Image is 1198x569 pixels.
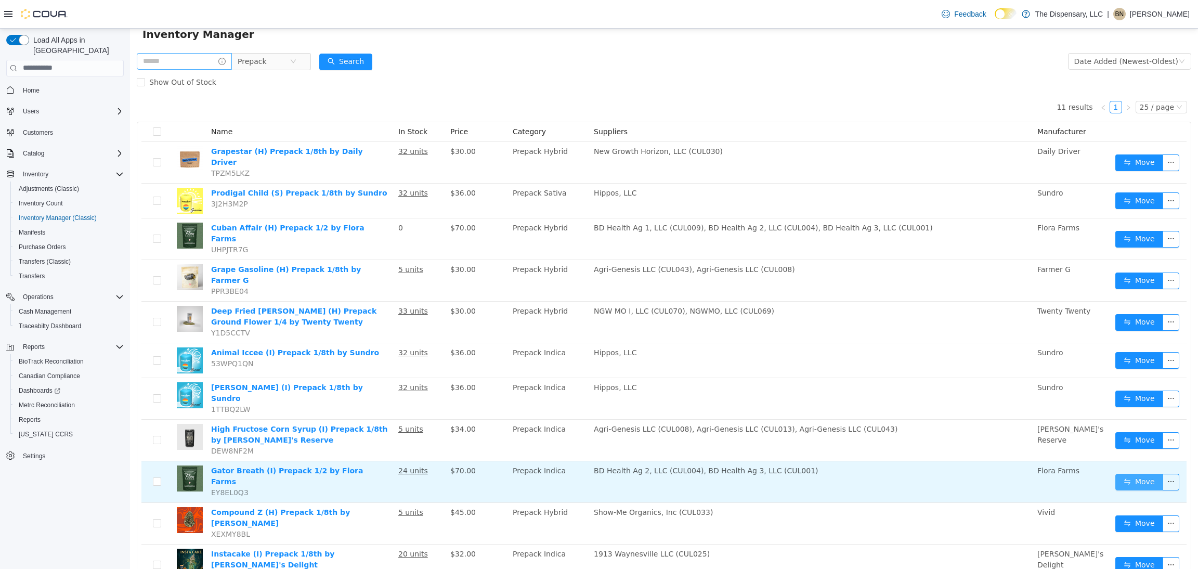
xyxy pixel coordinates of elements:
[19,386,60,395] span: Dashboards
[19,430,73,438] span: [US_STATE] CCRS
[927,72,962,85] li: 11 results
[2,146,128,161] button: Catalog
[464,521,580,529] span: 1913 Waynesville LLC (CUL025)
[379,231,460,273] td: Prepack Hybrid
[320,278,346,287] span: $30.00
[464,396,767,405] span: Agri-Genesis LLC (CUL008), Agri-Genesis LLC (CUL013), Agri-Genesis LLC (CUL043)
[268,320,298,328] u: 32 units
[15,320,85,332] a: Traceabilty Dashboard
[320,119,346,127] span: $30.00
[268,160,298,169] u: 32 units
[19,416,41,424] span: Reports
[980,72,992,85] li: 1
[19,357,84,366] span: BioTrack Reconciliation
[907,278,960,287] span: Twenty Twenty
[1033,126,1049,143] button: icon: ellipsis
[6,79,124,490] nav: Complex example
[10,254,128,269] button: Transfers (Classic)
[10,319,128,333] button: Traceabilty Dashboard
[1049,30,1055,37] i: icon: down
[379,190,460,231] td: Prepack Hybrid
[10,369,128,383] button: Canadian Compliance
[907,396,973,416] span: [PERSON_NAME]'s Reserve
[1033,487,1049,503] button: icon: ellipsis
[268,237,293,245] u: 5 units
[320,355,346,363] span: $36.00
[19,105,43,118] button: Users
[1046,75,1052,83] i: icon: down
[1033,404,1049,420] button: icon: ellipsis
[268,195,273,203] span: 0
[10,225,128,240] button: Manifests
[15,49,90,58] span: Show Out of Stock
[81,396,258,416] a: High Fructose Corn Syrup (I) Prepack 1/8th by [PERSON_NAME]'s Reserve
[995,8,1017,19] input: Dark Mode
[10,196,128,211] button: Inventory Count
[19,168,124,180] span: Inventory
[2,448,128,463] button: Settings
[15,428,124,441] span: Washington CCRS
[47,395,73,421] img: High Fructose Corn Syrup (I) Prepack 1/8th by Willie's Reserve hero shot
[15,399,124,411] span: Metrc Reconciliation
[464,99,498,107] span: Suppliers
[1033,445,1049,462] button: icon: ellipsis
[81,119,233,138] a: Grapestar (H) Prepack 1/8th by Daily Driver
[81,237,231,256] a: Grape Gasoline (H) Prepack 1/8th by Farmer G
[464,355,506,363] span: Hippos, LLC
[19,84,124,97] span: Home
[464,160,506,169] span: Hippos, LLC
[985,487,1033,503] button: icon: swapMove
[23,128,53,137] span: Customers
[985,404,1033,420] button: icon: swapMove
[268,521,298,529] u: 20 units
[1033,362,1049,379] button: icon: ellipsis
[15,428,77,441] a: [US_STATE] CCRS
[907,480,925,488] span: Vivid
[19,341,49,353] button: Reports
[907,320,933,328] span: Sundro
[81,418,124,426] span: DEW8NF2M
[1033,286,1049,302] button: icon: ellipsis
[19,322,81,330] span: Traceabilty Dashboard
[19,105,124,118] span: Users
[464,119,593,127] span: New Growth Horizon, LLC (CUL030)
[15,197,124,210] span: Inventory Count
[23,149,44,158] span: Catalog
[907,438,949,446] span: Flora Farms
[907,521,973,540] span: [PERSON_NAME]'s Delight
[379,516,460,557] td: Prepack Indica
[1113,8,1126,20] div: Benjamin Nichols
[23,86,40,95] span: Home
[47,354,73,380] img: Bunny Runtz (I) Prepack 1/8th by Sundro hero shot
[81,258,119,267] span: PPR3BE04
[19,84,44,97] a: Home
[985,202,1033,219] button: icon: swapMove
[47,479,73,505] img: Compound Z (H) Prepack 1/8th by Vivid hero shot
[15,270,124,282] span: Transfers
[907,160,933,169] span: Sundro
[320,237,346,245] span: $30.00
[379,273,460,315] td: Prepack Hybrid
[320,99,338,107] span: Price
[81,521,204,540] a: Instacake (I) Prepack 1/8th by [PERSON_NAME]'s Delight
[985,324,1033,340] button: icon: swapMove
[47,236,73,262] img: Grape Gasoline (H) Prepack 1/8th by Farmer G hero shot
[967,72,980,85] li: Previous Page
[2,83,128,98] button: Home
[23,343,45,351] span: Reports
[189,25,242,42] button: icon: searchSearch
[268,355,298,363] u: 32 units
[23,107,39,115] span: Users
[985,528,1033,545] button: icon: swapMove
[15,241,124,253] span: Purchase Orders
[10,398,128,412] button: Metrc Reconciliation
[19,291,124,303] span: Operations
[15,183,124,195] span: Adjustments (Classic)
[19,449,124,462] span: Settings
[15,183,83,195] a: Adjustments (Classic)
[1010,73,1044,84] div: 25 / page
[81,355,233,374] a: [PERSON_NAME] (I) Prepack 1/8th by Sundro
[995,76,1001,82] i: icon: right
[15,270,49,282] a: Transfers
[15,320,124,332] span: Traceabilty Dashboard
